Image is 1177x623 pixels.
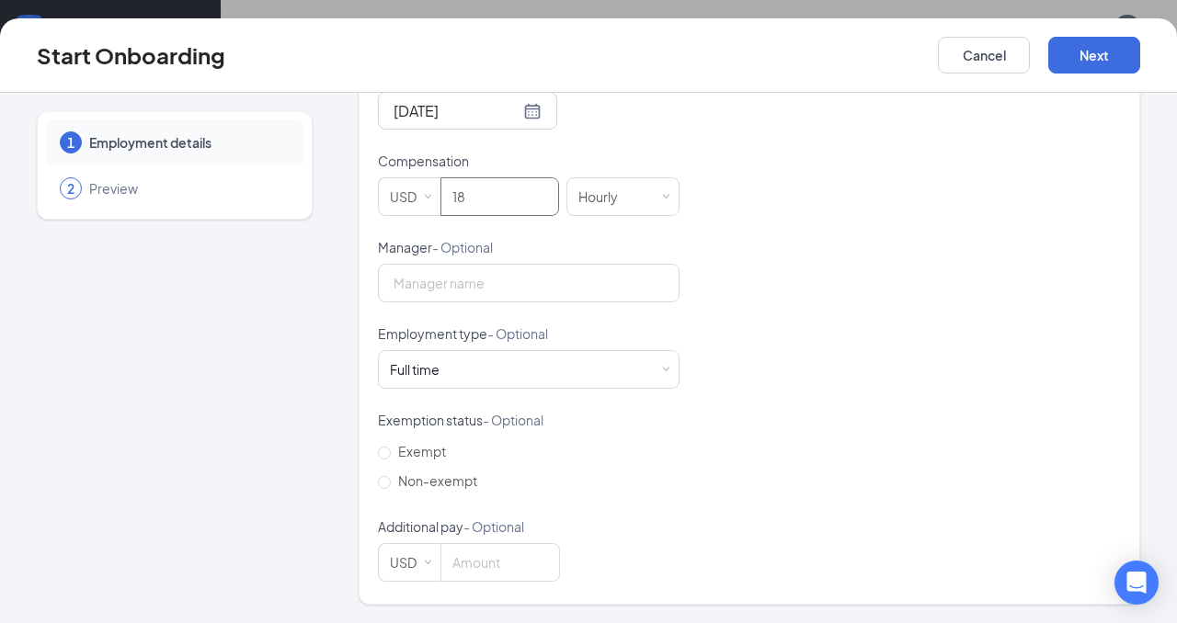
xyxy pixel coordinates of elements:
[89,133,286,152] span: Employment details
[378,517,680,536] p: Additional pay
[1114,561,1159,605] div: Open Intercom Messenger
[463,518,524,535] span: - Optional
[1048,37,1140,74] button: Next
[390,178,429,215] div: USD
[67,179,74,198] span: 2
[578,178,631,215] div: Hourly
[391,472,485,489] span: Non-exempt
[37,40,225,71] h3: Start Onboarding
[67,133,74,152] span: 1
[390,360,452,379] div: [object Object]
[441,178,558,215] input: Amount
[378,152,680,170] p: Compensation
[441,544,559,581] input: Amount
[391,443,453,459] span: Exempt
[378,264,680,302] input: Manager name
[487,325,548,342] span: - Optional
[432,239,493,255] span: - Optional
[394,99,520,122] input: Oct 21, 2025
[390,360,440,379] div: Full time
[378,411,680,429] p: Exemption status
[938,37,1030,74] button: Cancel
[378,324,680,343] p: Employment type
[378,238,680,256] p: Manager
[483,412,543,428] span: - Optional
[89,179,286,198] span: Preview
[390,544,429,581] div: USD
